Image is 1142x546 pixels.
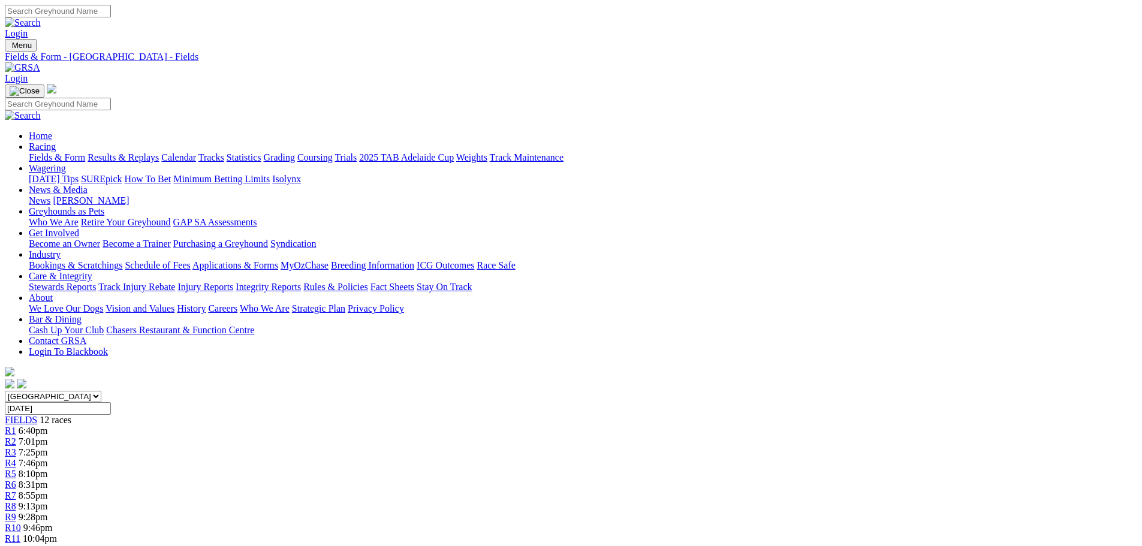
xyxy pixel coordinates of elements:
a: News [29,195,50,206]
a: Trials [335,152,357,162]
span: 9:28pm [19,512,48,522]
a: Retire Your Greyhound [81,217,171,227]
a: Calendar [161,152,196,162]
div: Care & Integrity [29,282,1137,292]
a: Fact Sheets [370,282,414,292]
a: Cash Up Your Club [29,325,104,335]
a: Login To Blackbook [29,346,108,357]
a: [PERSON_NAME] [53,195,129,206]
a: Fields & Form - [GEOGRAPHIC_DATA] - Fields [5,52,1137,62]
input: Search [5,98,111,110]
span: 12 races [40,415,71,425]
a: Home [29,131,52,141]
a: Wagering [29,163,66,173]
a: Stewards Reports [29,282,96,292]
span: R11 [5,533,20,544]
a: Become a Trainer [103,239,171,249]
a: Rules & Policies [303,282,368,292]
a: Login [5,73,28,83]
div: Greyhounds as Pets [29,217,1137,228]
img: GRSA [5,62,40,73]
a: R4 [5,458,16,468]
div: News & Media [29,195,1137,206]
a: Track Injury Rebate [98,282,175,292]
a: Contact GRSA [29,336,86,346]
a: [DATE] Tips [29,174,79,184]
a: R7 [5,490,16,500]
a: Privacy Policy [348,303,404,313]
span: 7:46pm [19,458,48,468]
span: 8:55pm [19,490,48,500]
div: Bar & Dining [29,325,1137,336]
a: Breeding Information [331,260,414,270]
img: facebook.svg [5,379,14,388]
span: R9 [5,512,16,522]
img: logo-grsa-white.png [47,84,56,93]
a: Bar & Dining [29,314,82,324]
a: MyOzChase [281,260,329,270]
a: News & Media [29,185,88,195]
a: Statistics [227,152,261,162]
a: R10 [5,523,21,533]
a: Who We Are [240,303,290,313]
input: Search [5,5,111,17]
a: Strategic Plan [292,303,345,313]
a: How To Bet [125,174,171,184]
a: Stay On Track [417,282,472,292]
div: Industry [29,260,1137,271]
img: twitter.svg [17,379,26,388]
span: 7:01pm [19,436,48,447]
a: Applications & Forms [192,260,278,270]
img: Close [10,86,40,96]
a: Minimum Betting Limits [173,174,270,184]
div: Racing [29,152,1137,163]
img: Search [5,17,41,28]
a: Coursing [297,152,333,162]
a: FIELDS [5,415,37,425]
a: ICG Outcomes [417,260,474,270]
a: Fields & Form [29,152,85,162]
a: SUREpick [81,174,122,184]
a: Tracks [198,152,224,162]
span: 6:40pm [19,426,48,436]
input: Select date [5,402,111,415]
a: Syndication [270,239,316,249]
span: 9:46pm [23,523,53,533]
div: Get Involved [29,239,1137,249]
a: We Love Our Dogs [29,303,103,313]
img: Search [5,110,41,121]
span: 9:13pm [19,501,48,511]
div: About [29,303,1137,314]
a: Careers [208,303,237,313]
a: Greyhounds as Pets [29,206,104,216]
a: R2 [5,436,16,447]
a: Care & Integrity [29,271,92,281]
a: Results & Replays [88,152,159,162]
a: Get Involved [29,228,79,238]
a: History [177,303,206,313]
button: Toggle navigation [5,39,37,52]
span: R6 [5,479,16,490]
a: Purchasing a Greyhound [173,239,268,249]
a: R5 [5,469,16,479]
a: Race Safe [477,260,515,270]
span: 7:25pm [19,447,48,457]
a: R8 [5,501,16,511]
a: Bookings & Scratchings [29,260,122,270]
a: Chasers Restaurant & Function Centre [106,325,254,335]
a: Become an Owner [29,239,100,249]
a: R1 [5,426,16,436]
a: R3 [5,447,16,457]
a: 2025 TAB Adelaide Cup [359,152,454,162]
span: 8:31pm [19,479,48,490]
a: Vision and Values [106,303,174,313]
a: Isolynx [272,174,301,184]
span: 10:04pm [23,533,57,544]
button: Toggle navigation [5,85,44,98]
